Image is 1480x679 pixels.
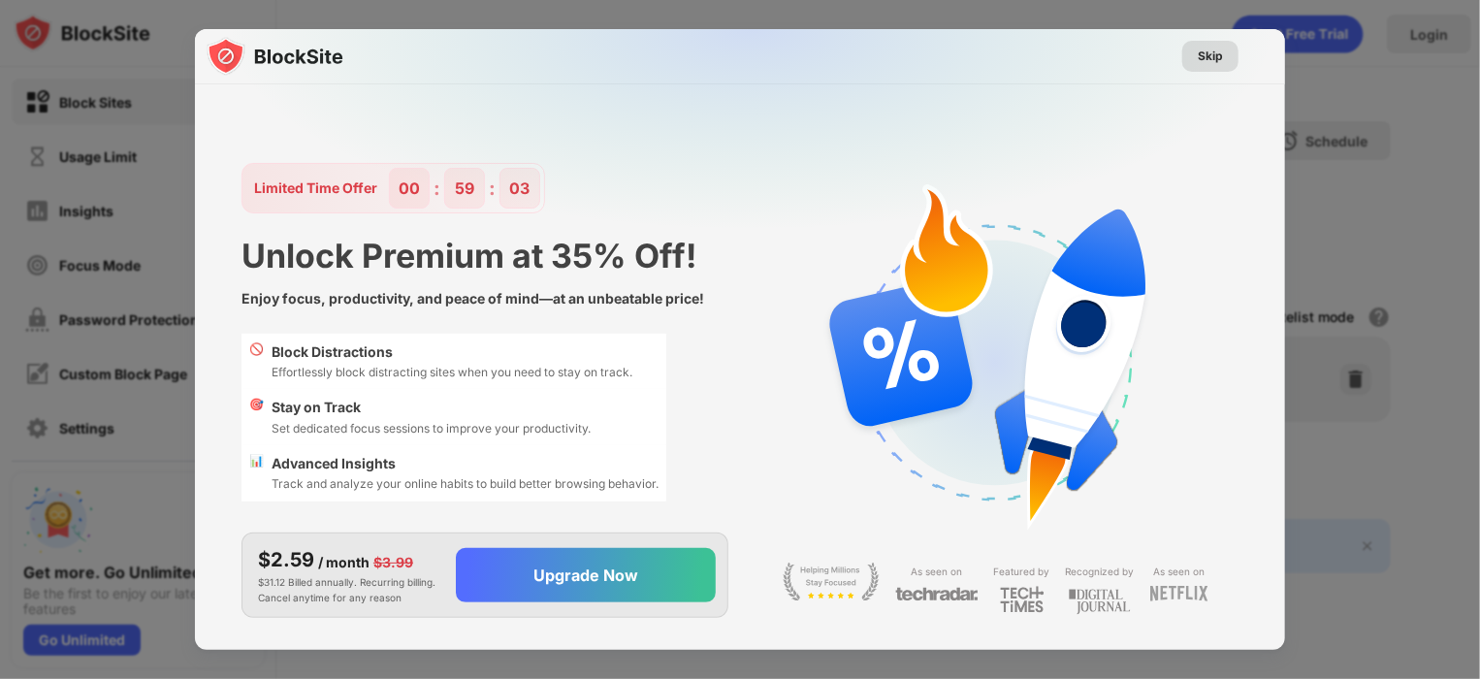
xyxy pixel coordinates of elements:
div: Featured by [994,563,1050,581]
img: light-netflix.svg [1150,586,1208,601]
div: 📊 [249,453,264,494]
div: Recognized by [1066,563,1135,581]
img: light-stay-focus.svg [783,563,880,601]
img: gradient.svg [207,29,1297,413]
img: light-techtimes.svg [1000,586,1045,613]
div: $31.12 Billed annually. Recurring billing. Cancel anytime for any reason [258,545,440,605]
div: $2.59 [258,545,314,574]
div: Skip [1198,47,1223,66]
img: light-techradar.svg [895,586,979,602]
div: Track and analyze your online habits to build better browsing behavior. [272,474,659,493]
div: 🎯 [249,397,264,437]
div: As seen on [911,563,962,581]
div: Set dedicated focus sessions to improve your productivity. [272,419,591,437]
div: $3.99 [373,552,413,573]
div: As seen on [1153,563,1205,581]
div: / month [318,552,370,573]
div: Advanced Insights [272,453,659,474]
div: Upgrade Now [533,566,638,585]
img: light-digital-journal.svg [1069,586,1131,618]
